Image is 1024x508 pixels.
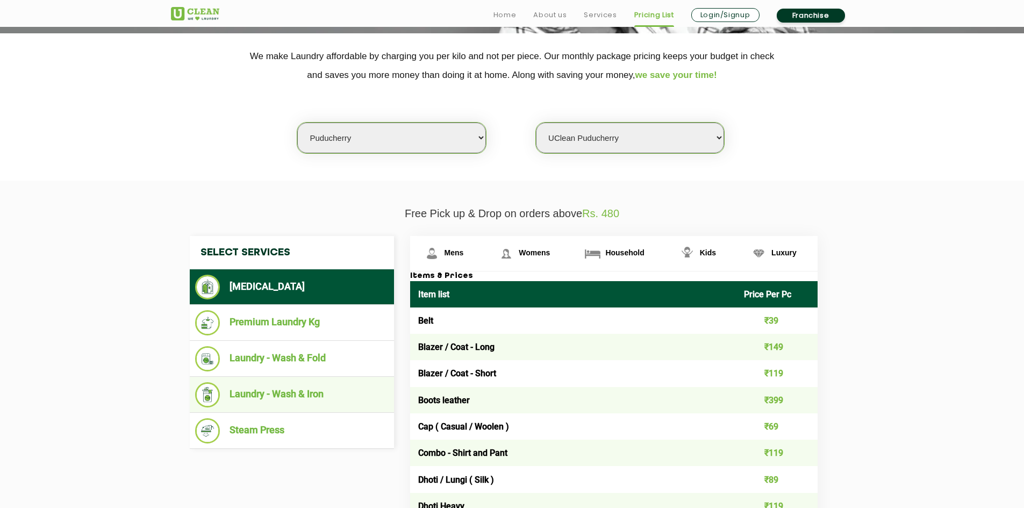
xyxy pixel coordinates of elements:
[736,466,818,492] td: ₹89
[171,208,854,220] p: Free Pick up & Drop on orders above
[736,334,818,360] td: ₹149
[519,248,550,257] span: Womens
[410,466,736,492] td: Dhoti / Lungi ( Silk )
[777,9,845,23] a: Franchise
[410,334,736,360] td: Blazer / Coat - Long
[736,413,818,440] td: ₹69
[584,9,617,22] a: Services
[195,275,389,299] li: [MEDICAL_DATA]
[736,281,818,307] th: Price Per Pc
[423,244,441,263] img: Mens
[195,382,220,407] img: Laundry - Wash & Iron
[493,9,517,22] a: Home
[195,346,389,371] li: Laundry - Wash & Fold
[410,307,736,334] td: Belt
[171,7,219,20] img: UClean Laundry and Dry Cleaning
[195,310,220,335] img: Premium Laundry Kg
[195,346,220,371] img: Laundry - Wash & Fold
[410,413,736,440] td: Cap ( Casual / Woolen )
[195,382,389,407] li: Laundry - Wash & Iron
[678,244,697,263] img: Kids
[410,360,736,387] td: Blazer / Coat - Short
[195,418,389,443] li: Steam Press
[635,70,717,80] span: we save your time!
[736,360,818,387] td: ₹119
[410,281,736,307] th: Item list
[171,47,854,84] p: We make Laundry affordable by charging you per kilo and not per piece. Our monthly package pricin...
[582,208,619,219] span: Rs. 480
[497,244,515,263] img: Womens
[634,9,674,22] a: Pricing List
[771,248,797,257] span: Luxury
[691,8,760,22] a: Login/Signup
[410,440,736,466] td: Combo - Shirt and Pant
[195,275,220,299] img: Dry Cleaning
[583,244,602,263] img: Household
[749,244,768,263] img: Luxury
[410,271,818,281] h3: Items & Prices
[605,248,644,257] span: Household
[195,418,220,443] img: Steam Press
[736,307,818,334] td: ₹39
[410,387,736,413] td: Boots leather
[736,440,818,466] td: ₹119
[445,248,464,257] span: Mens
[195,310,389,335] li: Premium Laundry Kg
[190,236,394,269] h4: Select Services
[533,9,567,22] a: About us
[700,248,716,257] span: Kids
[736,387,818,413] td: ₹399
